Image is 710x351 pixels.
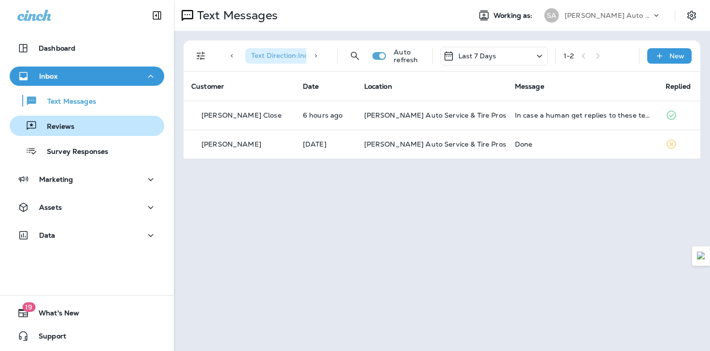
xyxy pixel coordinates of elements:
button: Marketing [10,170,164,189]
p: Dashboard [39,44,75,52]
p: Survey Responses [37,148,108,157]
span: Date [303,82,319,91]
p: Marketing [39,175,73,183]
span: Location [364,82,392,91]
button: Survey Responses [10,141,164,161]
p: Inbox [39,72,57,80]
span: Text Direction : Incoming [251,51,328,60]
p: [PERSON_NAME] Close [201,111,282,119]
span: Message [515,82,544,91]
p: Assets [39,203,62,211]
span: [PERSON_NAME] Auto Service & Tire Pros [364,111,506,120]
span: Support [29,332,66,344]
div: 1 - 2 [564,52,574,60]
div: Text Direction:Incoming [245,48,344,64]
p: Text Messages [193,8,278,23]
p: Sep 12, 2025 08:44 AM [303,140,349,148]
span: 19 [22,302,35,312]
p: Data [39,231,56,239]
button: Inbox [10,67,164,86]
button: Text Messages [10,91,164,111]
button: Reviews [10,116,164,136]
p: New [669,52,684,60]
button: Data [10,226,164,245]
span: What's New [29,309,79,321]
button: Dashboard [10,39,164,58]
span: [PERSON_NAME] Auto Service & Tire Pros [364,140,506,148]
p: [PERSON_NAME] Auto Service & Tire Pros [565,12,652,19]
p: Text Messages [38,97,96,107]
p: Last 7 Days [458,52,497,60]
p: Auto refresh [394,48,424,64]
button: Filters [191,46,211,66]
span: Working as: [494,12,535,20]
button: 19What's New [10,303,164,323]
button: Settings [683,7,700,24]
button: Support [10,326,164,346]
p: Sep 19, 2025 02:47 PM [303,111,349,119]
div: In case a human get replies to these texts , both filters were replaced at 24k [515,111,650,119]
p: [PERSON_NAME] [201,140,261,148]
span: Customer [191,82,224,91]
img: Detect Auto [697,252,706,260]
div: Done [515,140,650,148]
p: Reviews [37,122,74,132]
button: Search Messages [345,46,365,66]
div: SA [544,8,559,23]
button: Assets [10,198,164,217]
span: Replied [666,82,691,91]
button: Collapse Sidebar [143,6,170,25]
